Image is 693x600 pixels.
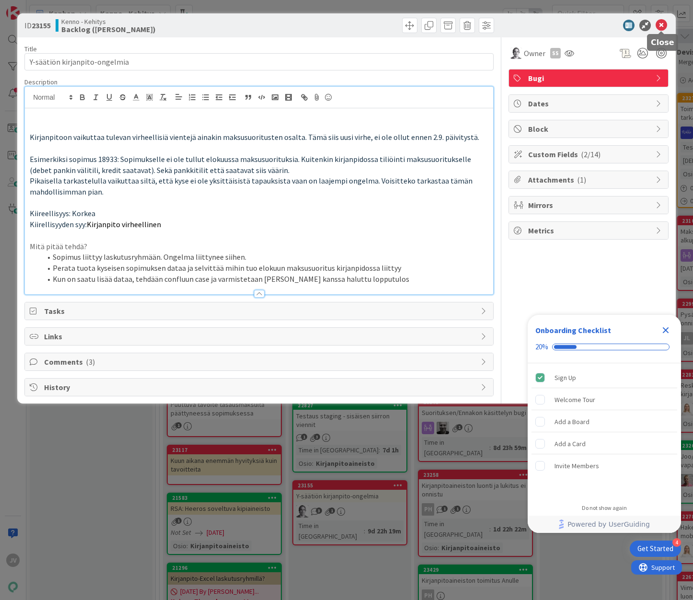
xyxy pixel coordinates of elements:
[20,1,44,13] span: Support
[637,544,673,554] div: Get Started
[531,367,677,388] div: Sign Up is complete.
[535,324,611,336] div: Onboarding Checklist
[672,538,681,547] div: 4
[41,263,488,274] li: Perata tuota kyseisen sopimuksen dataa ja selvittää mihin tuo elokuun maksusuoritus kirjanpidossa...
[577,175,586,185] span: ( 1 )
[44,381,476,393] span: History
[44,356,476,368] span: Comments
[24,45,37,53] label: Title
[567,519,650,530] span: Powered by UserGuiding
[531,389,677,410] div: Welcome Tour is incomplete.
[24,20,51,31] span: ID
[61,18,156,25] span: Kenno - Kehitys
[528,149,651,160] span: Custom Fields
[30,219,87,229] span: Kiirellisyyden syy:
[528,225,651,236] span: Metrics
[550,48,561,58] div: SS
[554,438,586,450] div: Add a Card
[531,455,677,476] div: Invite Members is incomplete.
[32,21,51,30] b: 23155
[528,98,651,109] span: Dates
[658,323,673,338] div: Close Checklist
[61,25,156,33] b: Backlog ([PERSON_NAME])
[528,123,651,135] span: Block
[30,154,473,175] span: Esimerkiksi sopimus 18933: Sopimukselle ei ole tullut elokuussa maksusuorituksia. Kuitenkin kirja...
[651,38,674,47] h5: Close
[554,416,589,427] div: Add a Board
[630,541,681,557] div: Open Get Started checklist, remaining modules: 4
[30,176,474,196] span: Pikaisella tarkastelulla vaikuttaa siltä, että kyse ei ole yksittäisistä tapauksista vaan on laaj...
[554,394,595,405] div: Welcome Tour
[87,219,161,229] span: Kirjanpito virheellinen
[528,363,681,498] div: Checklist items
[30,132,479,142] span: Kirjanpitoon vaikuttaa tulevan virheellisiä vientejä ainakin maksusuoritusten osalta. Tämä siis u...
[44,305,476,317] span: Tasks
[30,241,488,252] p: Mitä pitää tehdä?
[532,516,676,533] a: Powered by UserGuiding
[86,357,95,367] span: ( 3 )
[528,516,681,533] div: Footer
[510,47,522,59] img: PH
[24,78,58,86] span: Description
[554,460,599,472] div: Invite Members
[554,372,576,383] div: Sign Up
[535,343,673,351] div: Checklist progress: 20%
[41,252,488,263] li: Sopimus liittyy laskutusryhmään. Ongelma liittynee siihen.
[24,53,494,70] input: type card name here...
[582,504,627,512] div: Do not show again
[528,72,651,84] span: Bugi
[531,433,677,454] div: Add a Card is incomplete.
[581,150,601,159] span: ( 2/14 )
[528,315,681,533] div: Checklist Container
[524,47,545,59] span: Owner
[535,343,548,351] div: 20%
[528,199,651,211] span: Mirrors
[44,331,476,342] span: Links
[41,274,488,285] li: Kun on saatu lisää dataa, tehdään confluun case ja varmistetaan [PERSON_NAME] kanssa haluttu lopp...
[30,208,95,218] span: Kiireellisyys: Korkea
[531,411,677,432] div: Add a Board is incomplete.
[528,174,651,185] span: Attachments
